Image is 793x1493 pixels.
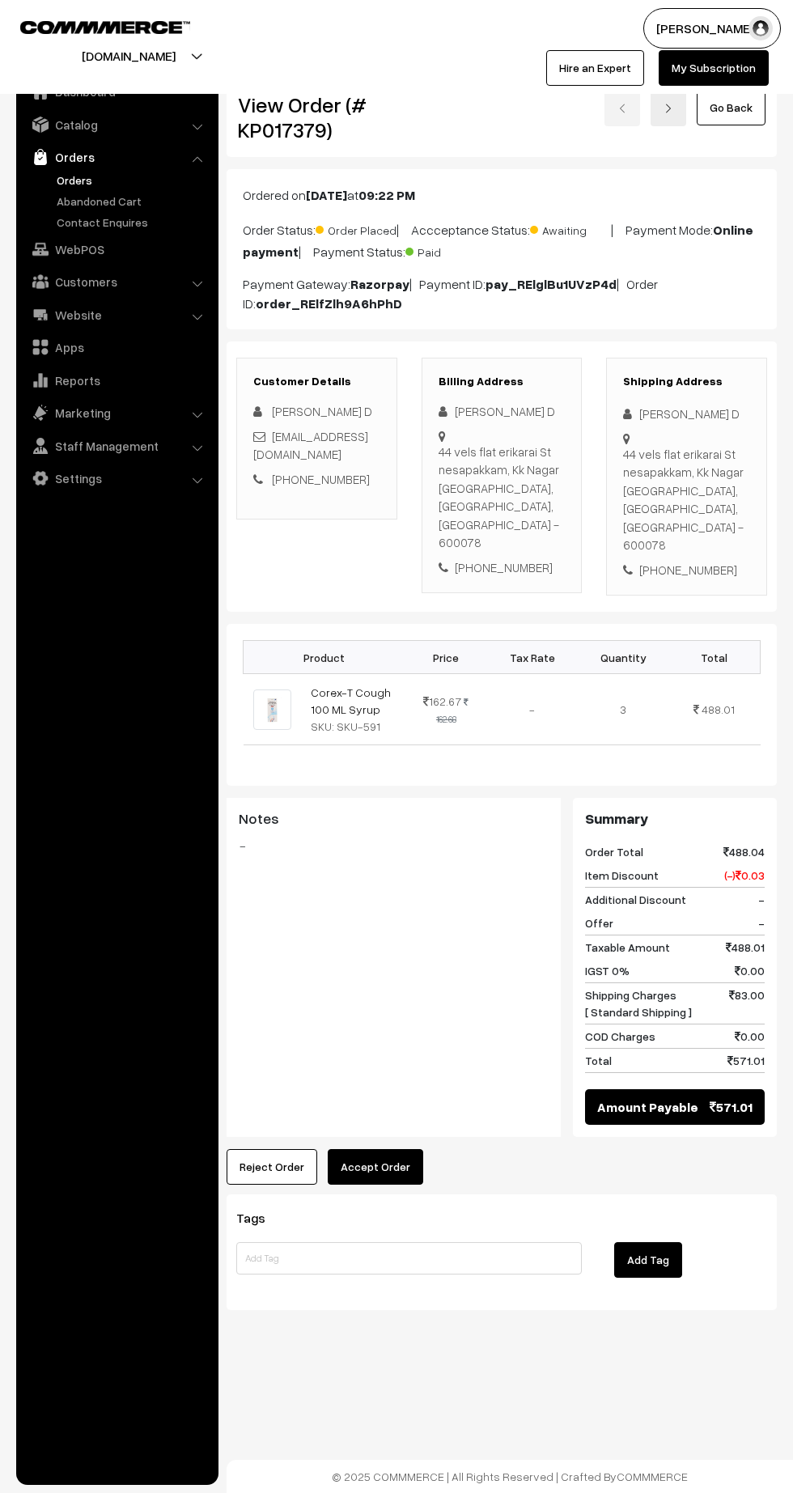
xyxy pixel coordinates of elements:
a: Reports [20,366,213,395]
a: [PHONE_NUMBER] [272,472,370,486]
footer: © 2025 COMMMERCE | All Rights Reserved | Crafted By [227,1460,793,1493]
h3: Summary [585,810,765,828]
button: [DOMAIN_NAME] [25,36,232,76]
a: Abandoned Cart [53,193,213,210]
strike: 162.68 [436,697,469,724]
h3: Billing Address [439,375,566,388]
span: 488.04 [723,843,765,860]
h3: Customer Details [253,375,380,388]
a: Orders [53,172,213,189]
a: Orders [20,142,213,172]
span: 571.01 [710,1097,753,1117]
div: [PERSON_NAME] D [623,405,750,423]
span: - [758,914,765,931]
b: [DATE] [306,187,347,203]
img: COMMMERCE [20,21,190,33]
td: - [487,674,578,745]
div: [PHONE_NUMBER] [623,561,750,579]
div: 44 vels flat erikarai St nesapakkam, Kk Nagar [GEOGRAPHIC_DATA], [GEOGRAPHIC_DATA], [GEOGRAPHIC_D... [623,445,750,554]
span: Order Total [585,843,643,860]
th: Price [405,641,487,674]
a: Customers [20,267,213,296]
div: SKU: SKU-591 [311,718,396,735]
div: [PERSON_NAME] D [439,402,566,421]
span: Total [585,1052,612,1069]
button: [PERSON_NAME] [643,8,781,49]
a: Staff Management [20,431,213,460]
a: My Subscription [659,50,769,86]
a: Go Back [697,90,765,125]
div: [PHONE_NUMBER] [439,558,566,577]
input: Add Tag [236,1242,582,1275]
div: 44 vels flat erikarai St nesapakkam, Kk Nagar [GEOGRAPHIC_DATA], [GEOGRAPHIC_DATA], [GEOGRAPHIC_D... [439,443,566,552]
span: 83.00 [729,986,765,1020]
span: Amount Payable [597,1097,698,1117]
h3: Notes [239,810,549,828]
span: 0.00 [735,962,765,979]
a: Website [20,300,213,329]
a: COMMMERCE [617,1470,688,1483]
img: user [748,16,773,40]
a: Hire an Expert [546,50,644,86]
b: Razorpay [350,276,409,292]
span: Additional Discount [585,891,686,908]
span: Shipping Charges [ Standard Shipping ] [585,986,692,1020]
button: Add Tag [614,1242,682,1278]
th: Total [668,641,760,674]
span: [PERSON_NAME] D [272,404,372,418]
b: order_RElfZlh9A6hPhD [256,295,402,312]
span: 488.01 [726,939,765,956]
a: WebPOS [20,235,213,264]
span: 162.67 [423,694,461,708]
button: Reject Order [227,1149,317,1185]
b: pay_RElglBu1UVzP4d [486,276,617,292]
span: 3 [620,702,626,716]
span: Order Placed [316,218,396,239]
span: Offer [585,914,613,931]
a: Apps [20,333,213,362]
span: 0.00 [735,1028,765,1045]
span: (-) 0.03 [724,867,765,884]
a: [EMAIL_ADDRESS][DOMAIN_NAME] [253,429,368,462]
a: Marketing [20,398,213,427]
span: - [758,891,765,908]
h2: View Order (# KP017379) [238,92,397,142]
th: Product [244,641,405,674]
th: Quantity [578,641,668,674]
span: 488.01 [702,702,735,716]
blockquote: - [239,836,549,855]
th: Tax Rate [487,641,578,674]
span: Item Discount [585,867,659,884]
p: Payment Gateway: | Payment ID: | Order ID: [243,274,761,313]
p: Ordered on at [243,185,761,205]
a: Contact Enquires [53,214,213,231]
img: right-arrow.png [664,104,673,113]
span: Tags [236,1210,285,1226]
a: COMMMERCE [20,16,162,36]
span: Awaiting [530,218,611,239]
p: Order Status: | Accceptance Status: | Payment Mode: | Payment Status: [243,218,761,261]
a: Corex-T Cough 100 ML Syrup [311,685,391,716]
span: 571.01 [727,1052,765,1069]
button: Accept Order [328,1149,423,1185]
span: COD Charges [585,1028,655,1045]
span: Paid [405,240,486,261]
h3: Shipping Address [623,375,750,388]
a: Catalog [20,110,213,139]
a: Settings [20,464,213,493]
b: 09:22 PM [358,187,415,203]
span: IGST 0% [585,962,630,979]
img: COREX T.jpeg [253,689,291,730]
span: Taxable Amount [585,939,670,956]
